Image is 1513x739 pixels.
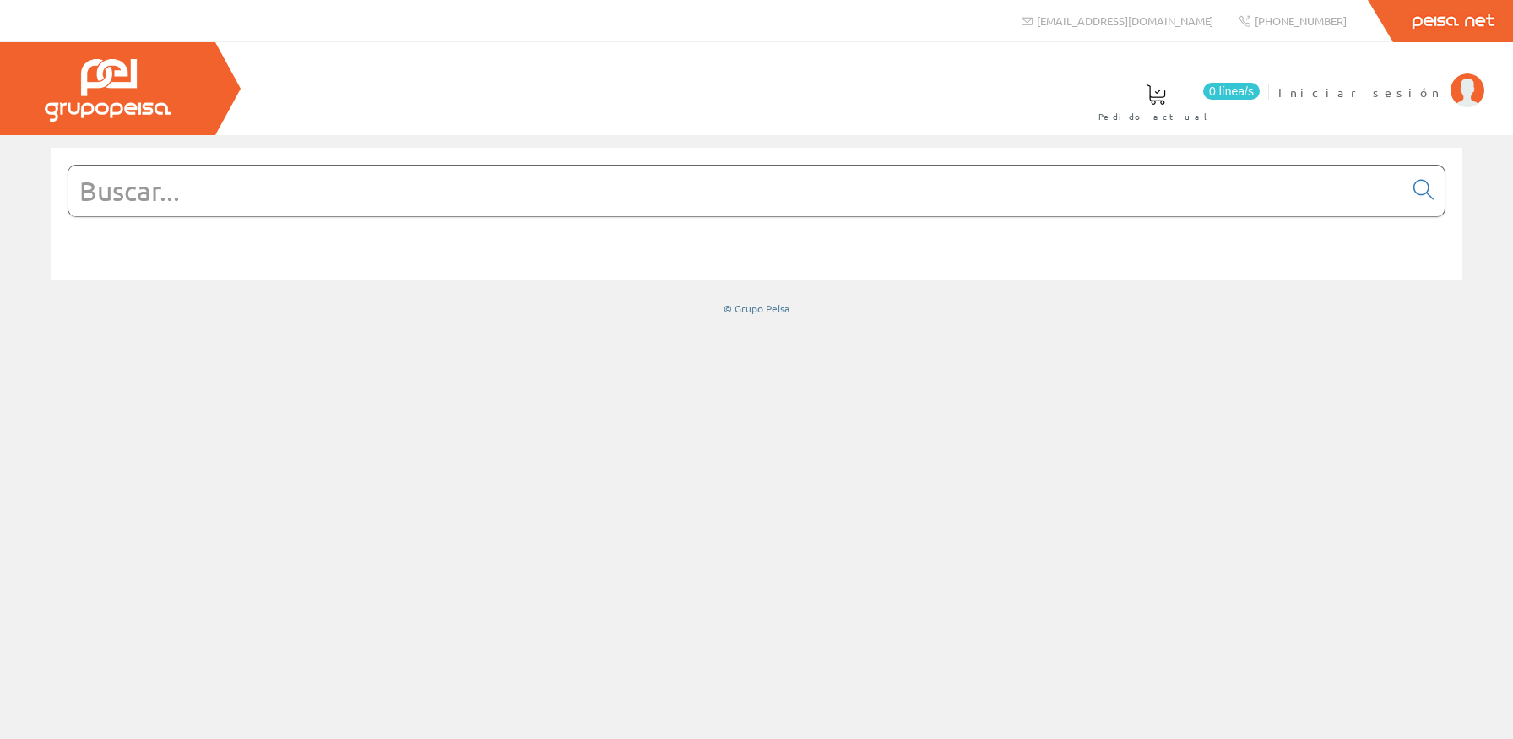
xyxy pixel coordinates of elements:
span: [PHONE_NUMBER] [1255,14,1347,28]
span: 0 línea/s [1203,83,1260,100]
a: Iniciar sesión [1278,70,1484,86]
div: © Grupo Peisa [51,302,1462,316]
input: Buscar... [68,166,1403,216]
span: [EMAIL_ADDRESS][DOMAIN_NAME] [1037,14,1213,28]
span: Pedido actual [1098,108,1213,125]
img: Grupo Peisa [45,59,171,122]
span: Iniciar sesión [1278,84,1442,101]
